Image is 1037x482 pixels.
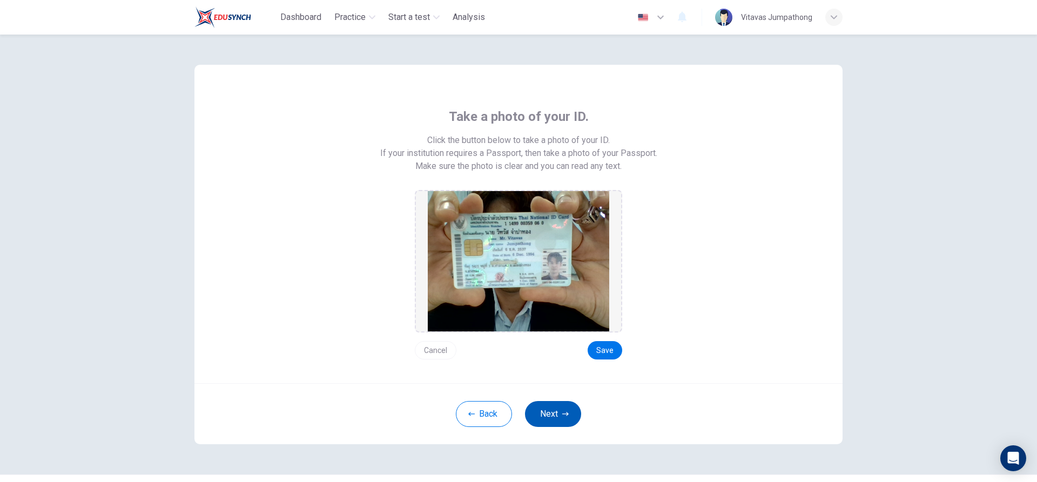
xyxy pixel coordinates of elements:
[1000,445,1026,471] div: Open Intercom Messenger
[448,8,489,27] button: Analysis
[415,341,456,359] button: Cancel
[384,8,444,27] button: Start a test
[449,108,589,125] span: Take a photo of your ID.
[388,11,430,24] span: Start a test
[380,134,657,160] span: Click the button below to take a photo of your ID. If your institution requires a Passport, then ...
[525,401,581,427] button: Next
[194,6,276,28] a: Train Test logo
[456,401,512,427] button: Back
[415,160,622,173] span: Make sure the photo is clear and you can read any text.
[588,341,622,359] button: Save
[715,9,732,26] img: Profile picture
[636,13,650,22] img: en
[453,11,485,24] span: Analysis
[194,6,251,28] img: Train Test logo
[280,11,321,24] span: Dashboard
[276,8,326,27] button: Dashboard
[428,191,609,331] img: preview screemshot
[334,11,366,24] span: Practice
[330,8,380,27] button: Practice
[741,11,812,24] div: Vitavas Jumpathong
